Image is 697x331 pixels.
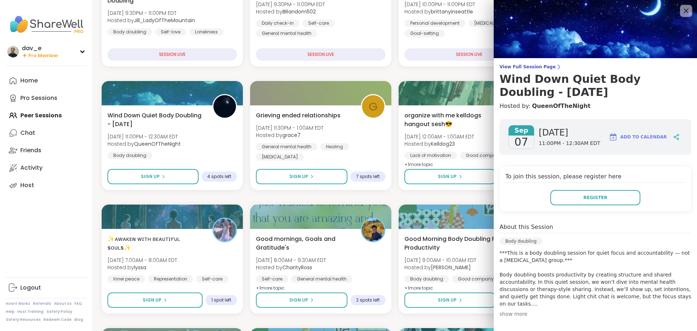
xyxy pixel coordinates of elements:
[282,8,316,15] b: BRandom502
[356,174,380,179] span: 7 spots left
[404,169,496,184] button: Sign Up
[256,143,317,150] div: General mental health
[256,153,304,161] div: [MEDICAL_DATA]
[46,309,72,314] a: Safety Policy
[514,136,528,149] span: 07
[134,17,195,24] b: Jill_LadyOfTheMountain
[6,124,87,142] a: Chat
[356,297,380,303] span: 2 spots left
[74,317,83,322] a: Blog
[107,28,152,36] div: Body doubling
[256,169,347,184] button: Sign Up
[107,111,204,129] span: Wind Down Quiet Body Doubling - [DATE]
[404,275,449,283] div: Body doubling
[320,143,349,150] div: Healing
[107,264,177,271] span: Hosted by
[460,152,508,159] div: Good company
[107,48,237,61] div: SESSION LIVE
[438,173,457,180] span: Sign Up
[583,194,607,201] span: Register
[107,169,199,184] button: Sign Up
[20,164,42,172] div: Activity
[500,310,691,318] div: show more
[256,30,317,37] div: General mental health
[289,173,308,180] span: Sign Up
[6,142,87,159] a: Friends
[143,297,162,303] span: Sign Up
[20,146,41,154] div: Friends
[404,235,501,252] span: Good Morning Body Doubling For Productivity
[256,111,341,120] span: Grieving ended relationships
[107,292,203,308] button: Sign Up
[291,275,352,283] div: General mental health
[404,292,496,308] button: Sign Up
[107,235,204,252] span: ✨ᴀᴡᴀᴋᴇɴ ᴡɪᴛʜ ʙᴇᴀᴜᴛɪғᴜʟ sᴏᴜʟs✨
[369,98,378,115] span: g
[500,102,691,110] h4: Hosted by:
[107,257,177,264] span: [DATE] 7:00AM - 8:00AM EDT
[107,17,195,24] span: Hosted by
[33,301,51,306] a: Referrals
[74,301,82,306] a: FAQ
[44,317,72,322] a: Redeem Code
[189,28,224,36] div: Loneliness
[256,1,325,8] span: [DATE] 9:30PM - 11:00PM EDT
[17,309,44,314] a: Host Training
[452,275,500,283] div: Good company
[532,102,590,110] a: QueenOfTheNight
[211,297,231,303] span: 1 spot left
[431,140,455,148] b: Kelldog23
[404,133,474,140] span: [DATE] 12:00AM - 1:00AM EDT
[500,238,542,245] div: Body doubling
[256,275,288,283] div: Self-care
[28,53,58,59] span: Pro Member
[505,172,685,183] h4: To join this session, please register here
[609,133,617,141] img: ShareWell Logomark
[20,94,57,102] div: Pro Sessions
[289,297,308,303] span: Sign Up
[302,20,335,27] div: Self-care
[256,124,323,132] span: [DATE] 11:30PM - 1:00AM EDT
[404,1,475,8] span: [DATE] 10:00PM - 11:00PM EDT
[620,134,667,140] span: Add to Calendar
[404,20,465,27] div: Personal development
[282,132,301,139] b: grace7
[256,20,299,27] div: Daily check-in
[404,30,445,37] div: Goal-setting
[404,257,476,264] span: [DATE] 9:00AM - 10:00AM EDT
[107,275,145,283] div: Inner peace
[468,20,516,27] div: [MEDICAL_DATA]
[6,159,87,177] a: Activity
[213,95,236,118] img: QueenOfTheNight
[404,8,475,15] span: Hosted by
[362,219,384,241] img: CharityRoss
[606,128,670,146] button: Add to Calendar
[107,133,181,140] span: [DATE] 11:00PM - 12:30AM EDT
[404,111,501,129] span: organize with me kelldogs hangout sesh😎
[6,301,30,306] a: How It Works
[431,8,473,15] b: brittanyinseattle
[134,264,146,271] b: lyssa
[148,275,193,283] div: Representation
[20,284,41,292] div: Logout
[404,152,457,159] div: Lack of motivation
[207,174,231,179] span: 4 spots left
[404,48,534,61] div: SESSION LIVE
[404,264,476,271] span: Hosted by
[6,12,87,37] img: ShareWell Nav Logo
[6,72,87,89] a: Home
[107,140,181,148] span: Hosted by
[54,301,72,306] a: About Us
[500,64,691,70] span: View Full Session Page
[196,275,228,283] div: Self-care
[282,264,312,271] b: CharityRoss
[539,140,600,147] span: 11:00PM - 12:30AM EDT
[6,89,87,107] a: Pro Sessions
[256,264,326,271] span: Hosted by
[431,264,471,271] b: [PERSON_NAME]
[500,249,691,307] p: ***This is a body doubling session for quiet focus and accountability — not a [MEDICAL_DATA] grou...
[500,64,691,99] a: View Full Session PageWind Down Quiet Body Doubling - [DATE]
[256,235,353,252] span: Good mornings, Goals and Gratitude's
[141,173,160,180] span: Sign Up
[500,223,553,231] h4: About this Session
